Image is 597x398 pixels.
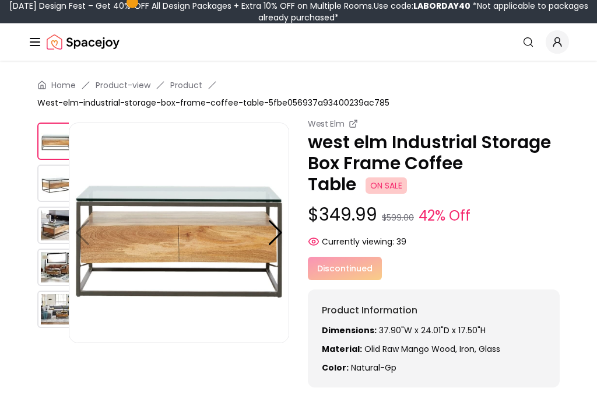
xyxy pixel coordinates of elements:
small: 42% Off [419,205,470,226]
strong: Color: [322,362,349,373]
span: olid raw mango wood, Iron, glass [364,343,500,355]
strong: Material: [322,343,362,355]
a: Home [51,79,76,91]
nav: breadcrumb [37,79,560,109]
small: West Elm [308,118,344,130]
a: Product-view [96,79,150,91]
img: Spacejoy Logo [47,30,120,54]
p: $349.99 [308,204,560,226]
span: West-elm-industrial-storage-box-frame-coffee-table-5fbe056937a93400239ac785 [37,97,389,109]
img: https://storage.googleapis.com/spacejoy-main/assets/5fbe056937a93400239ac785/product_4_4oh30km4opg8 [37,291,75,328]
strong: Dimensions: [322,324,377,336]
small: $599.00 [382,212,414,224]
a: Product [170,79,202,91]
img: https://storage.googleapis.com/spacejoy-main/assets/5fbe056937a93400239ac785/product_0_mj6072nc593f [69,123,289,343]
img: https://storage.googleapis.com/spacejoy-main/assets/5fbe056937a93400239ac785/product_3_0c3hbn73hb507 [37,249,75,286]
p: west elm Industrial Storage Box Frame Coffee Table [308,132,560,195]
img: https://storage.googleapis.com/spacejoy-main/assets/5fbe056937a93400239ac785/product_2_n4ek1ijgbbo6 [37,207,75,244]
p: 37.90"W x 24.01"D x 17.50"H [322,324,546,336]
span: 39 [396,236,406,247]
span: ON SALE [366,177,407,194]
h6: Product Information [322,303,546,317]
img: https://storage.googleapis.com/spacejoy-main/assets/5fbe056937a93400239ac785/product_1_g37alfk8540f [37,165,75,202]
nav: Global [28,23,569,61]
a: Spacejoy [47,30,120,54]
span: natural-gp [351,362,396,373]
span: Currently viewing: [322,236,394,247]
img: https://storage.googleapis.com/spacejoy-main/assets/5fbe056937a93400239ac785/product_0_mj6072nc593f [37,123,75,160]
